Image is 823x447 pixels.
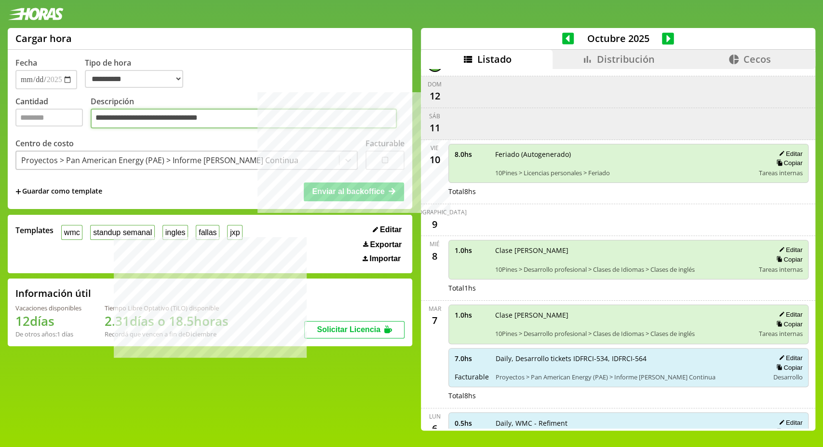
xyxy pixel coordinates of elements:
[496,419,762,428] span: Daily, WMC - Refiment
[8,8,64,20] img: logotipo
[455,419,489,428] span: 0.5 hs
[776,310,802,319] button: Editar
[448,391,809,400] div: Total 8 hs
[455,354,489,363] span: 7.0 hs
[365,138,405,149] label: Facturable
[427,88,443,104] div: 12
[427,216,443,232] div: 9
[495,265,752,274] span: 10Pines > Desarrollo profesional > Clases de Idiomas > Clases de inglés
[90,225,154,240] button: standup semanal
[15,138,74,149] label: Centro de costo
[370,240,402,249] span: Exportar
[15,186,21,197] span: +
[773,255,802,264] button: Copiar
[427,313,443,328] div: 7
[455,150,488,159] span: 8.0 hs
[776,419,802,427] button: Editar
[495,150,752,159] span: Feriado (Autogenerado)
[186,330,216,338] b: Diciembre
[758,168,802,177] span: Tareas internas
[15,32,72,45] h1: Cargar hora
[61,225,82,240] button: wmc
[21,155,298,166] div: Proyectos > Pan American Energy (PAE) > Informe [PERSON_NAME] Continua
[495,168,752,177] span: 10Pines > Licencias personales > Feriado
[776,246,802,254] button: Editar
[15,304,81,312] div: Vacaciones disponibles
[85,57,191,89] label: Tipo de hora
[304,182,404,201] button: Enviar al backoffice
[105,312,229,330] h1: 2.31 días o 18.5 horas
[369,254,401,263] span: Importar
[85,70,183,88] select: Tipo de hora
[495,310,752,320] span: Clase [PERSON_NAME]
[574,32,662,45] span: Octubre 2025
[455,310,488,320] span: 1.0 hs
[448,283,809,293] div: Total 1 hs
[773,373,802,381] span: Desarrollo
[773,363,802,372] button: Copiar
[773,428,802,436] button: Copiar
[15,96,91,131] label: Cantidad
[91,109,397,129] textarea: Descripción
[773,320,802,328] button: Copiar
[15,57,37,68] label: Fecha
[227,225,243,240] button: jxp
[421,69,815,429] div: scrollable content
[15,186,102,197] span: +Guardar como template
[477,53,512,66] span: Listado
[427,420,443,436] div: 6
[105,304,229,312] div: Tiempo Libre Optativo (TiLO) disponible
[428,80,442,88] div: dom
[743,53,771,66] span: Cecos
[429,112,440,120] div: sáb
[91,96,405,131] label: Descripción
[455,372,489,381] span: Facturable
[773,159,802,167] button: Copiar
[776,354,802,362] button: Editar
[370,225,405,235] button: Editar
[496,354,762,363] span: Daily, Desarrollo tickets IDFRCI-534, IDFRCI-564
[196,225,219,240] button: fallas
[448,187,809,196] div: Total 8 hs
[15,312,81,330] h1: 12 días
[758,265,802,274] span: Tareas internas
[403,208,467,216] div: [DEMOGRAPHIC_DATA]
[431,144,439,152] div: vie
[495,329,752,338] span: 10Pines > Desarrollo profesional > Clases de Idiomas > Clases de inglés
[427,120,443,136] div: 11
[162,225,188,240] button: ingles
[776,150,802,158] button: Editar
[429,305,441,313] div: mar
[429,412,441,420] div: lun
[380,225,402,234] span: Editar
[758,329,802,338] span: Tareas internas
[495,246,752,255] span: Clase [PERSON_NAME]
[360,240,405,250] button: Exportar
[597,53,655,66] span: Distribución
[15,287,91,300] h2: Información útil
[15,225,54,236] span: Templates
[430,240,440,248] div: mié
[427,248,443,264] div: 8
[496,373,762,381] span: Proyectos > Pan American Energy (PAE) > Informe [PERSON_NAME] Continua
[427,152,443,168] div: 10
[317,325,380,334] span: Solicitar Licencia
[15,330,81,338] div: De otros años: 1 días
[312,187,384,196] span: Enviar al backoffice
[455,246,488,255] span: 1.0 hs
[105,330,229,338] div: Recordá que vencen a fin de
[15,109,83,126] input: Cantidad
[304,321,405,338] button: Solicitar Licencia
